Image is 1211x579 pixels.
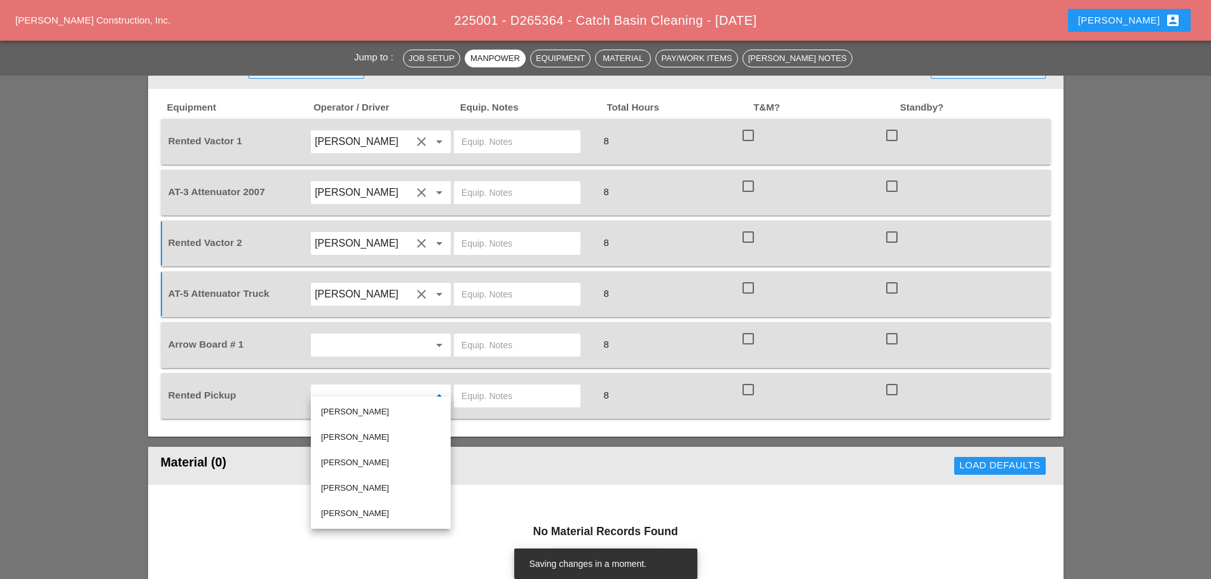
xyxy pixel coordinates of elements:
[432,337,447,353] i: arrow_drop_down
[414,236,429,251] i: clear
[315,132,411,152] input: Nick Mattheos
[432,287,447,302] i: arrow_drop_down
[354,51,399,62] span: Jump to :
[459,100,606,115] span: Equip. Notes
[414,185,429,200] i: clear
[462,182,573,203] input: Equip. Notes
[432,236,447,251] i: arrow_drop_down
[315,182,411,203] input: Joseph Hill
[321,480,441,496] div: [PERSON_NAME]
[321,455,441,470] div: [PERSON_NAME]
[595,50,651,67] button: Material
[536,52,585,65] div: Equipment
[530,559,647,569] span: Saving changes in a moment.
[465,50,526,67] button: Manpower
[462,233,573,254] input: Equip. Notes
[598,237,613,248] span: 8
[414,287,429,302] i: clear
[168,390,236,400] span: Rented Pickup
[432,185,447,200] i: arrow_drop_down
[598,288,613,299] span: 8
[954,457,1045,475] button: Load Defaults
[1078,13,1180,28] div: [PERSON_NAME]
[403,50,460,67] button: Job Setup
[455,13,757,27] span: 225001 - D265364 - Catch Basin Cleaning - [DATE]
[752,100,899,115] span: T&M?
[166,100,313,115] span: Equipment
[470,52,520,65] div: Manpower
[168,186,265,197] span: AT-3 Attenuator 2007
[321,404,441,419] div: [PERSON_NAME]
[530,50,591,67] button: Equipment
[414,134,429,149] i: clear
[959,458,1040,473] div: Load Defaults
[1068,9,1191,32] button: [PERSON_NAME]
[161,523,1051,540] h3: No Material Records Found
[601,52,645,65] div: Material
[655,50,737,67] button: Pay/Work Items
[742,50,852,67] button: [PERSON_NAME] Notes
[168,288,270,299] span: AT-5 Attenuator Truck
[598,135,613,146] span: 8
[598,186,613,197] span: 8
[462,386,573,406] input: Equip. Notes
[598,390,613,400] span: 8
[168,135,242,146] span: Rented Vactor 1
[661,52,732,65] div: Pay/Work Items
[161,453,588,479] div: Material (0)
[1165,13,1180,28] i: account_box
[462,335,573,355] input: Equip. Notes
[168,339,244,350] span: Arrow Board # 1
[432,388,447,404] i: arrow_drop_down
[462,132,573,152] input: Equip. Notes
[432,134,447,149] i: arrow_drop_down
[899,100,1046,115] span: Standby?
[409,52,455,65] div: Job Setup
[321,430,441,445] div: [PERSON_NAME]
[312,100,459,115] span: Operator / Driver
[462,284,573,304] input: Equip. Notes
[598,339,613,350] span: 8
[15,15,170,25] a: [PERSON_NAME] Construction, Inc.
[321,506,441,521] div: [PERSON_NAME]
[168,237,242,248] span: Rented Vactor 2
[748,52,847,65] div: [PERSON_NAME] Notes
[606,100,753,115] span: Total Hours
